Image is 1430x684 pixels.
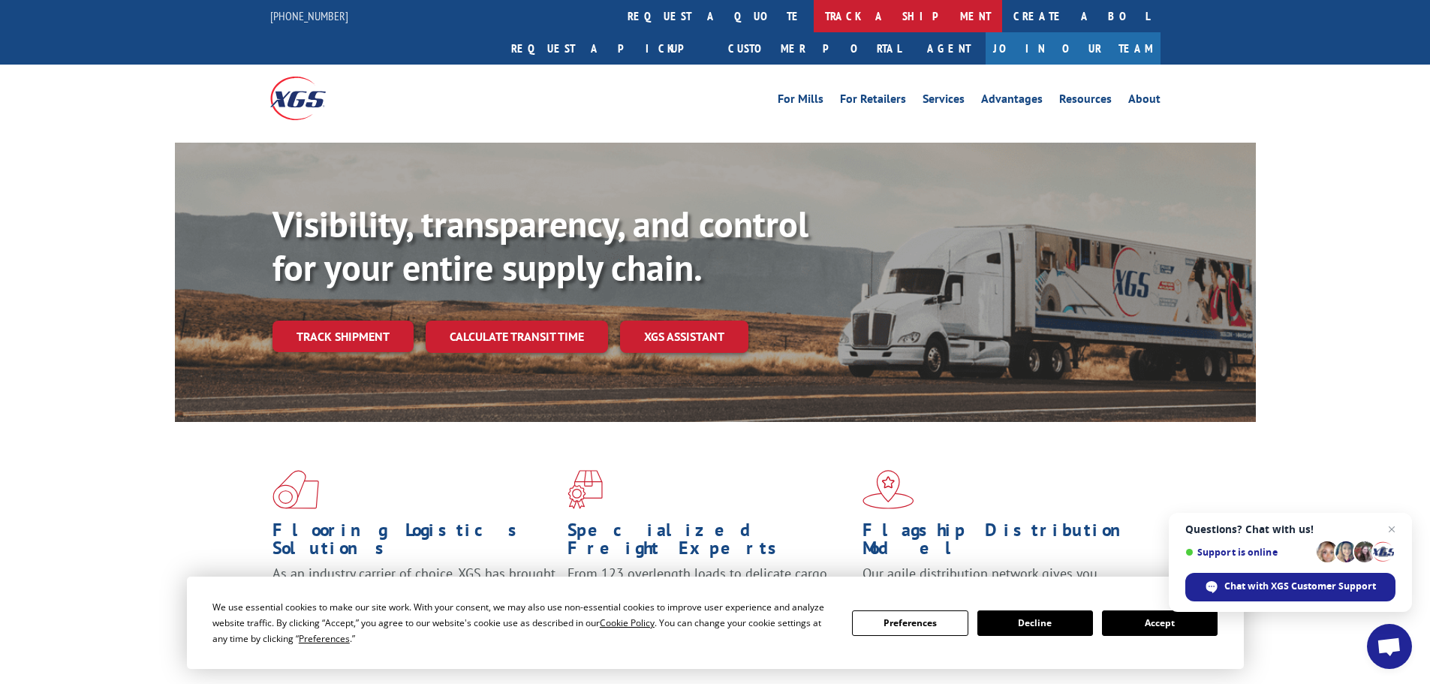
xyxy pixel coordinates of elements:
a: [PHONE_NUMBER] [270,8,348,23]
span: Chat with XGS Customer Support [1224,580,1376,593]
a: Open chat [1367,624,1412,669]
h1: Specialized Freight Experts [567,521,851,565]
a: Customer Portal [717,32,912,65]
button: Preferences [852,610,968,636]
button: Accept [1102,610,1218,636]
a: Agent [912,32,986,65]
a: Join Our Team [986,32,1161,65]
a: Track shipment [272,321,414,352]
h1: Flagship Distribution Model [863,521,1146,565]
a: About [1128,93,1161,110]
span: Preferences [299,632,350,645]
div: We use essential cookies to make our site work. With your consent, we may also use non-essential ... [212,599,834,646]
span: Our agile distribution network gives you nationwide inventory management on demand. [863,565,1139,600]
a: Services [923,93,965,110]
span: As an industry carrier of choice, XGS has brought innovation and dedication to flooring logistics... [272,565,555,618]
a: For Mills [778,93,823,110]
img: xgs-icon-flagship-distribution-model-red [863,470,914,509]
a: Calculate transit time [426,321,608,353]
span: Support is online [1185,547,1311,558]
a: Advantages [981,93,1043,110]
h1: Flooring Logistics Solutions [272,521,556,565]
span: Chat with XGS Customer Support [1185,573,1395,601]
img: xgs-icon-total-supply-chain-intelligence-red [272,470,319,509]
button: Decline [977,610,1093,636]
span: Cookie Policy [600,616,655,629]
span: Questions? Chat with us! [1185,523,1395,535]
a: Request a pickup [500,32,717,65]
b: Visibility, transparency, and control for your entire supply chain. [272,200,808,291]
a: Resources [1059,93,1112,110]
img: xgs-icon-focused-on-flooring-red [567,470,603,509]
div: Cookie Consent Prompt [187,577,1244,669]
a: XGS ASSISTANT [620,321,748,353]
a: For Retailers [840,93,906,110]
p: From 123 overlength loads to delicate cargo, our experienced staff knows the best way to move you... [567,565,851,631]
